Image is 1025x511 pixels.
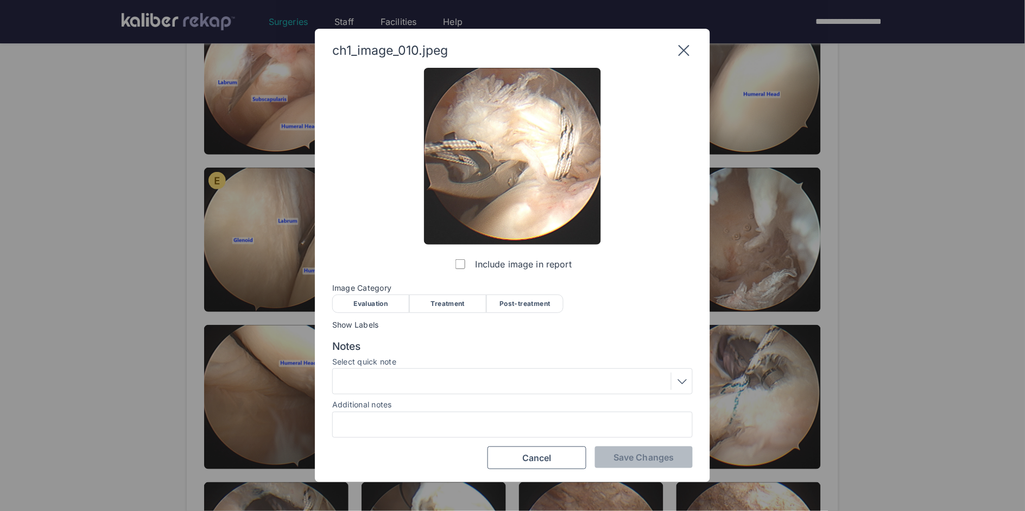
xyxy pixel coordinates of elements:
[455,259,465,269] input: Include image in report
[332,295,409,313] div: Evaluation
[486,295,564,313] div: Post-treatment
[522,452,552,463] span: Cancel
[332,400,392,409] label: Additional notes
[488,446,586,469] button: Cancel
[332,340,693,353] span: Notes
[332,321,693,329] span: Show Labels
[595,446,693,468] button: Save Changes
[332,284,693,292] span: Image Category
[409,295,486,313] div: Treatment
[424,68,601,245] img: ch1_image_010.jpeg
[332,43,448,58] span: ch1_image_010.jpeg
[332,357,693,366] label: Select quick note
[613,452,674,463] span: Save Changes
[453,253,572,275] label: Include image in report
